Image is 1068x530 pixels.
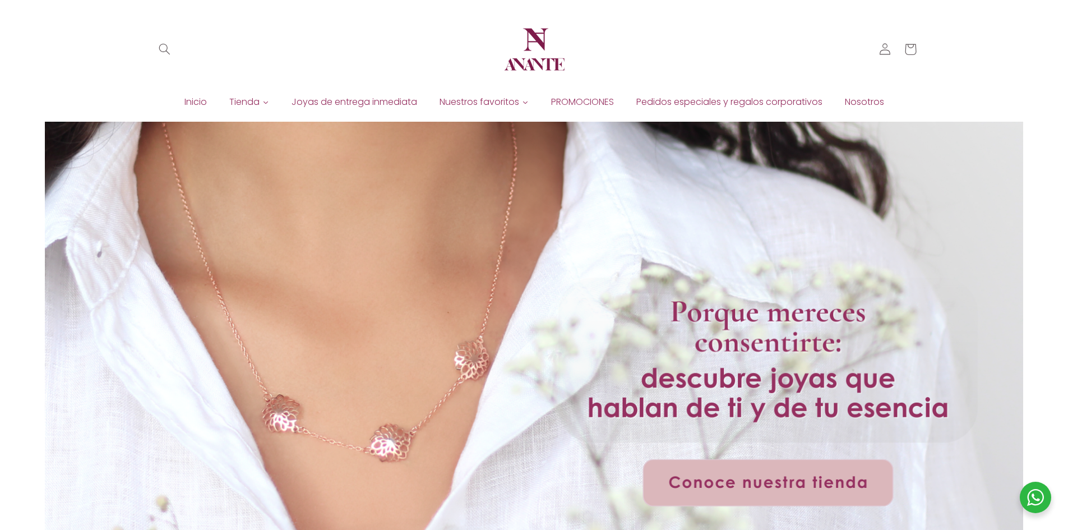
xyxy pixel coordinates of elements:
span: Tienda [229,96,260,108]
a: Nuestros favoritos [428,94,540,110]
a: Tienda [218,94,280,110]
span: Nosotros [845,96,884,108]
span: Nuestros favoritos [440,96,519,108]
summary: Búsqueda [151,36,177,62]
a: Pedidos especiales y regalos corporativos [625,94,834,110]
a: Anante Joyería | Diseño en plata y oro [496,11,572,87]
span: Joyas de entrega inmediata [292,96,417,108]
span: PROMOCIONES [551,96,614,108]
a: Inicio [173,94,218,110]
span: Pedidos especiales y regalos corporativos [636,96,822,108]
img: Anante Joyería | Diseño en plata y oro [501,16,568,83]
a: Joyas de entrega inmediata [280,94,428,110]
span: Inicio [184,96,207,108]
a: Nosotros [834,94,895,110]
a: PROMOCIONES [540,94,625,110]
